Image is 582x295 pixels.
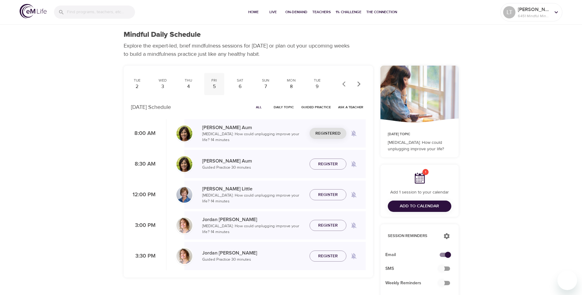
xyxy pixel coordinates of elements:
button: Register [310,159,346,170]
div: Sun [258,78,273,83]
p: Add 1 session to your calendar [388,189,451,196]
span: Home [246,9,261,15]
img: Jordan-Whitehead.jpg [176,217,192,233]
div: 5 [206,83,222,90]
p: [MEDICAL_DATA]: How could unplugging improve your life? · 14 minutes [202,193,305,205]
span: Register [318,222,338,229]
p: [PERSON_NAME] Aum [202,157,305,165]
button: Register [310,251,346,262]
span: 1% Challenge [336,9,361,15]
div: 7 [258,83,273,90]
img: logo [20,4,47,18]
p: [PERSON_NAME] [518,6,550,13]
span: Daily Topic [274,104,294,110]
div: Tue [129,78,145,83]
button: Register [310,189,346,201]
span: SMS [385,266,444,272]
span: Email [385,252,444,258]
span: Live [266,9,280,15]
p: [PERSON_NAME] Aum [202,124,305,131]
p: [MEDICAL_DATA]: How could unplugging improve your life? · 14 minutes [202,131,305,143]
p: 6451 Mindful Minutes [518,13,550,19]
button: Add to Calendar [388,201,451,212]
span: Remind me when a class goes live every Wednesday at 3:00 PM [346,218,361,233]
p: 8:30 AM [131,160,156,168]
span: Remind me when a class goes live every Wednesday at 3:30 PM [346,249,361,263]
input: Find programs, teachers, etc... [67,6,135,19]
p: Jordan [PERSON_NAME] [202,249,305,257]
div: Wed [155,78,171,83]
button: Registered [310,128,346,139]
span: Teachers [312,9,331,15]
img: Alisha%20Aum%208-9-21.jpg [176,156,192,172]
span: Ask a Teacher [338,104,363,110]
p: Jordan [PERSON_NAME] [202,216,305,223]
div: 3 [155,83,171,90]
div: Sat [232,78,248,83]
img: Alisha%20Aum%208-9-21.jpg [176,125,192,141]
span: Remind me when a class goes live every Wednesday at 8:30 AM [346,157,361,171]
div: 6 [232,83,248,90]
p: 3:30 PM [131,252,156,260]
span: Registered [315,130,341,137]
button: All [249,102,269,112]
span: On-Demand [285,9,307,15]
p: [MEDICAL_DATA]: How could unplugging improve your life? · 14 minutes [202,223,305,235]
iframe: Button to launch messaging window [557,270,577,290]
span: Register [318,160,338,168]
p: Guided Practice · 30 minutes [202,165,305,171]
span: Register [318,252,338,260]
span: The Connection [366,9,397,15]
div: 4 [181,83,196,90]
button: Daily Topic [271,102,296,112]
p: [DATE] Topic [388,132,451,137]
img: Jordan-Whitehead.jpg [176,248,192,264]
div: 9 [310,83,325,90]
h1: Mindful Daily Schedule [124,30,201,39]
button: Ask a Teacher [336,102,366,112]
div: 2 [129,83,145,90]
div: 8 [284,83,299,90]
div: Thu [181,78,196,83]
p: Session Reminders [388,233,437,239]
p: [DATE] Schedule [131,103,171,111]
span: Guided Practice [301,104,331,110]
div: LT [503,6,515,18]
p: 8:00 AM [131,129,156,138]
p: Guided Practice · 30 minutes [202,257,305,263]
span: All [252,104,266,110]
p: [PERSON_NAME] Little [202,185,305,193]
button: Register [310,220,346,231]
div: Mon [284,78,299,83]
span: Remind me when a class goes live every Wednesday at 8:00 AM [346,126,361,141]
span: Add to Calendar [400,202,439,210]
p: 3:00 PM [131,221,156,230]
span: Remind me when a class goes live every Wednesday at 12:00 PM [346,187,361,202]
button: Guided Practice [299,102,333,112]
p: 12:00 PM [131,191,156,199]
img: Kerry_Little_Headshot_min.jpg [176,187,192,203]
div: Fri [206,78,222,83]
span: 1 [422,169,429,175]
span: Register [318,191,338,199]
span: Weekly Reminders [385,280,444,286]
p: Explore the expert-led, brief mindfulness sessions for [DATE] or plan out your upcoming weeks to ... [124,42,354,58]
p: [MEDICAL_DATA]: How could unplugging improve your life? [388,140,451,152]
div: Tue [310,78,325,83]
